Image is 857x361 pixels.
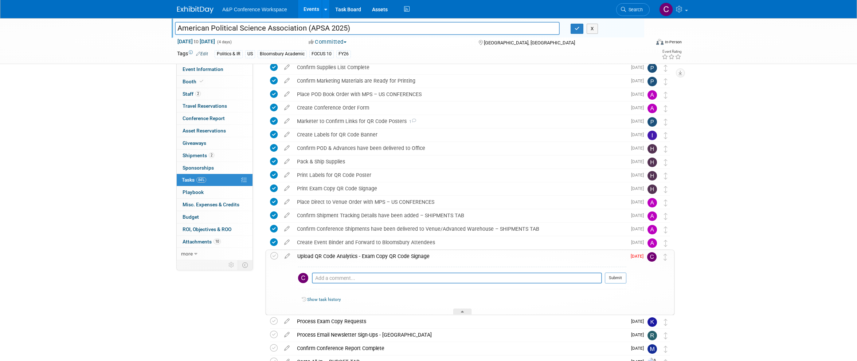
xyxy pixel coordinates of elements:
a: edit [281,64,293,71]
a: edit [281,104,293,111]
span: [DATE] [631,132,647,137]
td: Tags [177,50,208,58]
button: Committed [306,38,349,46]
a: more [177,248,253,260]
span: [DATE] [631,105,647,110]
img: Ira Sumarno [647,131,657,140]
div: Confirm Conference Shipments have been delivered to Venue/Advanced Warehouse – SHIPMENTS TAB [293,223,627,235]
i: Move task [664,254,667,261]
span: [DATE] [631,226,647,231]
a: Travel Reservations [177,100,253,112]
img: Rhianna Blackburn [647,331,657,340]
a: Edit [196,51,208,56]
div: Confirm Marketing Materials are Ready for Printing [293,75,627,87]
div: FOCUS 10 [309,50,334,58]
a: Booth [177,76,253,88]
a: Budget [177,211,253,223]
span: Event Information [183,66,223,72]
img: Paige Papandrea [647,77,657,86]
a: edit [281,253,294,259]
span: 84% [196,177,206,183]
span: Tasks [182,177,206,183]
img: Amanda Oney [647,198,657,207]
span: A&P Conference Workspace [222,7,287,12]
a: Search [616,3,650,16]
div: In-Person [665,39,682,45]
a: Event Information [177,63,253,75]
span: Travel Reservations [183,103,227,109]
a: Misc. Expenses & Credits [177,199,253,211]
span: [DATE] [631,346,647,351]
div: Marketer to Confirm Links for QR Code Posters [293,115,627,127]
span: [DATE] [631,172,647,178]
span: Giveaways [183,140,206,146]
img: Amanda Oney [647,211,657,221]
img: ExhibitDay [177,6,214,13]
a: edit [281,131,293,138]
a: ROI, Objectives & ROO [177,223,253,235]
a: edit [281,185,293,192]
i: Move task [664,78,668,85]
a: Playbook [177,186,253,198]
a: edit [281,118,293,124]
img: Hannah Siegel [647,158,657,167]
i: Move task [664,132,668,139]
img: Amanda Oney [647,225,657,234]
span: [DATE] [631,146,647,151]
div: Create Conference Order Form [293,102,627,114]
img: Christine Ritchlin [298,273,308,283]
img: Format-Inperson.png [656,39,664,45]
span: 2 [209,152,214,158]
span: [DATE] [DATE] [177,38,215,45]
span: [DATE] [631,319,647,324]
i: Move task [664,213,668,220]
a: Shipments2 [177,150,253,162]
a: edit [281,199,293,205]
a: edit [281,158,293,165]
img: Hannah Siegel [647,144,657,154]
span: Playbook [183,189,204,195]
a: Asset Reservations [177,125,253,137]
span: Sponsorships [183,165,214,171]
img: Amanda Oney [647,90,657,100]
a: edit [281,345,293,352]
a: edit [281,78,293,84]
a: edit [281,239,293,246]
span: [DATE] [631,199,647,205]
span: more [181,251,193,257]
a: Sponsorships [177,162,253,174]
a: edit [281,172,293,178]
img: Amanda Oney [647,238,657,248]
span: 10 [214,239,221,244]
div: Bloomsbury Academic [258,50,307,58]
div: Confirm POD & Advances have been delivered to Office [293,142,627,154]
div: Confirm Conference Report Complete [293,342,627,354]
img: Kate Hunneyball [647,317,657,327]
div: Print Labels for QR Code Poster [293,169,627,181]
i: Booth reservation complete [200,79,203,83]
div: Place Direct to Venue Order with MPS – US CONFERENCES [293,196,627,208]
i: Move task [664,332,668,339]
span: 1 [407,119,416,124]
span: [DATE] [631,332,647,337]
span: Attachments [183,239,221,245]
i: Move task [664,346,668,353]
span: [DATE] [631,213,647,218]
a: edit [281,332,293,338]
div: FY26 [336,50,351,58]
span: Misc. Expenses & Credits [183,202,239,207]
span: [DATE] [631,240,647,245]
span: ROI, Objectives & ROO [183,226,231,232]
div: Event Rating [662,50,681,53]
span: to [193,39,200,44]
div: Politics & IR [215,50,243,58]
i: Move task [664,240,668,247]
span: Search [626,7,643,12]
img: Christine Ritchlin [647,252,657,262]
div: Print Exam Copy QR Code Signage [293,182,627,195]
span: Booth [183,79,205,84]
span: [DATE] [631,78,647,83]
i: Move task [664,146,668,152]
span: [DATE] [631,119,647,124]
span: (4 days) [216,40,232,44]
